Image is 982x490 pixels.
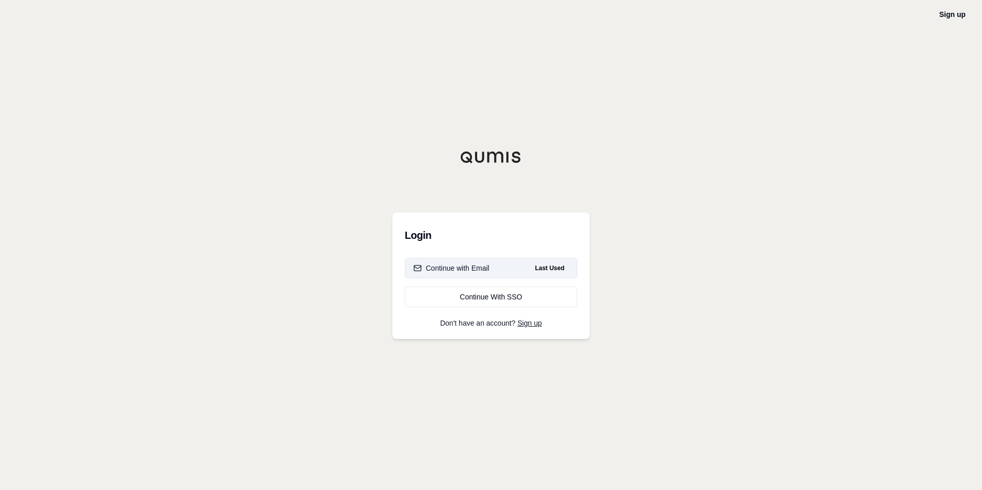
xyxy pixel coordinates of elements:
[405,287,577,307] a: Continue With SSO
[405,319,577,327] p: Don't have an account?
[460,151,522,163] img: Qumis
[939,10,966,18] a: Sign up
[405,258,577,278] button: Continue with EmailLast Used
[413,263,489,273] div: Continue with Email
[518,319,542,327] a: Sign up
[413,292,569,302] div: Continue With SSO
[405,225,577,246] h3: Login
[531,262,569,274] span: Last Used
